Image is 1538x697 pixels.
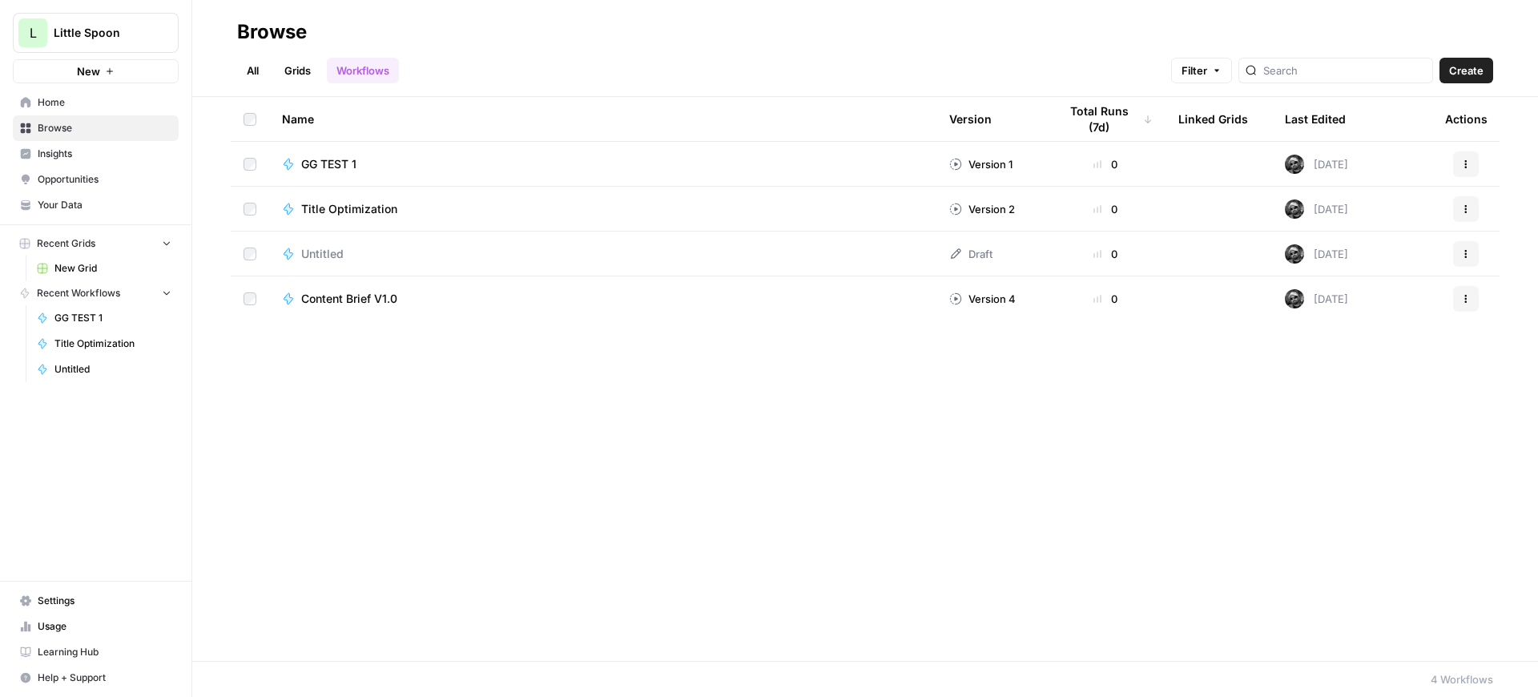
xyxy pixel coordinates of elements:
[1431,671,1493,687] div: 4 Workflows
[13,232,179,256] button: Recent Grids
[54,362,171,377] span: Untitled
[1058,97,1153,141] div: Total Runs (7d)
[54,261,171,276] span: New Grid
[1285,155,1348,174] div: [DATE]
[30,256,179,281] a: New Grid
[275,58,320,83] a: Grids
[301,291,397,307] span: Content Brief V1.0
[949,97,992,141] div: Version
[301,201,397,217] span: Title Optimization
[1285,244,1348,264] div: [DATE]
[282,156,924,172] a: GG TEST 1
[38,147,171,161] span: Insights
[13,192,179,218] a: Your Data
[30,23,37,42] span: L
[13,665,179,691] button: Help + Support
[30,305,179,331] a: GG TEST 1
[1285,199,1304,219] img: j9v4psfz38hvvwbq7vip6uz900fa
[327,58,399,83] a: Workflows
[37,236,95,251] span: Recent Grids
[30,357,179,382] a: Untitled
[1449,62,1484,79] span: Create
[1285,244,1304,264] img: j9v4psfz38hvvwbq7vip6uz900fa
[54,25,151,41] span: Little Spoon
[301,156,356,172] span: GG TEST 1
[13,167,179,192] a: Opportunities
[1285,289,1304,308] img: j9v4psfz38hvvwbq7vip6uz900fa
[13,639,179,665] a: Learning Hub
[1178,97,1248,141] div: Linked Grids
[1263,62,1426,79] input: Search
[38,619,171,634] span: Usage
[1445,97,1488,141] div: Actions
[949,201,1015,217] div: Version 2
[1058,246,1153,262] div: 0
[13,614,179,639] a: Usage
[38,121,171,135] span: Browse
[1285,97,1346,141] div: Last Edited
[301,246,344,262] span: Untitled
[38,645,171,659] span: Learning Hub
[1058,201,1153,217] div: 0
[13,115,179,141] a: Browse
[54,336,171,351] span: Title Optimization
[237,19,307,45] div: Browse
[282,97,924,141] div: Name
[282,246,924,262] a: Untitled
[1058,156,1153,172] div: 0
[1285,199,1348,219] div: [DATE]
[54,311,171,325] span: GG TEST 1
[38,594,171,608] span: Settings
[13,90,179,115] a: Home
[1285,155,1304,174] img: j9v4psfz38hvvwbq7vip6uz900fa
[1058,291,1153,307] div: 0
[1285,289,1348,308] div: [DATE]
[1171,58,1232,83] button: Filter
[38,172,171,187] span: Opportunities
[13,141,179,167] a: Insights
[13,13,179,53] button: Workspace: Little Spoon
[13,588,179,614] a: Settings
[282,201,924,217] a: Title Optimization
[282,291,924,307] a: Content Brief V1.0
[37,286,120,300] span: Recent Workflows
[1182,62,1207,79] span: Filter
[38,198,171,212] span: Your Data
[237,58,268,83] a: All
[13,59,179,83] button: New
[38,95,171,110] span: Home
[1439,58,1493,83] button: Create
[77,63,100,79] span: New
[30,331,179,357] a: Title Optimization
[38,671,171,685] span: Help + Support
[949,156,1013,172] div: Version 1
[949,246,992,262] div: Draft
[949,291,1016,307] div: Version 4
[13,281,179,305] button: Recent Workflows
